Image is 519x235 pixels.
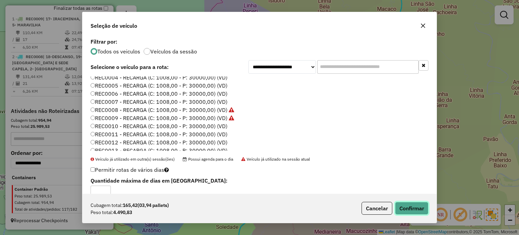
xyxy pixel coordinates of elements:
[164,167,169,172] i: Selecione pelo menos um veículo
[91,38,428,46] label: Filtrar por:
[91,130,227,138] label: REC0011 - RECARGA (C: 1008,00 - P: 30000,00) (VD)
[91,140,95,144] input: REC0012 - RECARGA (C: 1008,00 - P: 30000,00) (VD)
[241,157,310,162] span: Veículo já utilizado na sessão atual
[91,163,169,176] label: Permitir rotas de vários dias
[91,98,227,106] label: REC0007 - RECARGA (C: 1008,00 - P: 30000,00) (VD)
[183,157,233,162] span: Possui agenda para o dia
[91,90,227,98] label: REC0006 - RECARGA (C: 1008,00 - P: 30000,00) (VD)
[362,202,392,215] button: Cancelar
[91,209,113,216] span: Peso total:
[91,75,95,79] input: REC0004 - RECARGA (C: 1008,00 - P: 30000,00) (VD)
[91,124,95,128] input: REC0010 - RECARGA (C: 1008,00 - P: 30000,00) (VD)
[91,81,227,90] label: REC0005 - RECARGA (C: 1008,00 - P: 30000,00) (VD)
[91,22,137,30] span: Seleção de veículo
[91,106,234,114] label: REC0008 - RECARGA (C: 1008,00 - P: 30000,00) (VD)
[91,99,95,104] input: REC0007 - RECARGA (C: 1008,00 - P: 30000,00) (VD)
[91,177,313,185] label: Quantidade máxima de dias em [GEOGRAPHIC_DATA]:
[91,138,227,146] label: REC0012 - RECARGA (C: 1008,00 - P: 30000,00) (VD)
[91,122,227,130] label: REC0010 - RECARGA (C: 1008,00 - P: 30000,00) (VD)
[91,167,95,172] input: Permitir rotas de vários dias
[91,83,95,88] input: REC0005 - RECARGA (C: 1008,00 - P: 30000,00) (VD)
[91,91,95,96] input: REC0006 - RECARGA (C: 1008,00 - P: 30000,00) (VD)
[150,49,197,54] label: Veículos da sessão
[97,49,140,54] label: Todos os veiculos
[91,108,95,112] input: REC0008 - RECARGA (C: 1008,00 - P: 30000,00) (VD)
[91,116,95,120] input: REC0009 - RECARGA (C: 1008,00 - P: 30000,00) (VD)
[395,202,428,215] button: Confirmar
[91,146,227,155] label: REC0013 - RECARGA (C: 1008,00 - P: 30000,00) (VD)
[91,132,95,136] input: REC0011 - RECARGA (C: 1008,00 - P: 30000,00) (VD)
[91,148,95,152] input: REC0013 - RECARGA (C: 1008,00 - P: 30000,00) (VD)
[229,115,234,121] i: Veículo já utilizado na sessão atual
[123,202,169,209] strong: 165,42
[91,73,227,81] label: REC0004 - RECARGA (C: 1008,00 - P: 30000,00) (VD)
[229,107,234,113] i: Veículo já utilizado na sessão atual
[91,157,175,162] span: Veículo já utilizado em outra(s) sessão(ões)
[138,202,169,208] span: (03,94 pallets)
[91,64,169,70] strong: Selecione o veículo para a rota:
[113,209,132,216] strong: 4.490,83
[91,114,234,122] label: REC0009 - RECARGA (C: 1008,00 - P: 30000,00) (VD)
[91,202,123,209] span: Cubagem total:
